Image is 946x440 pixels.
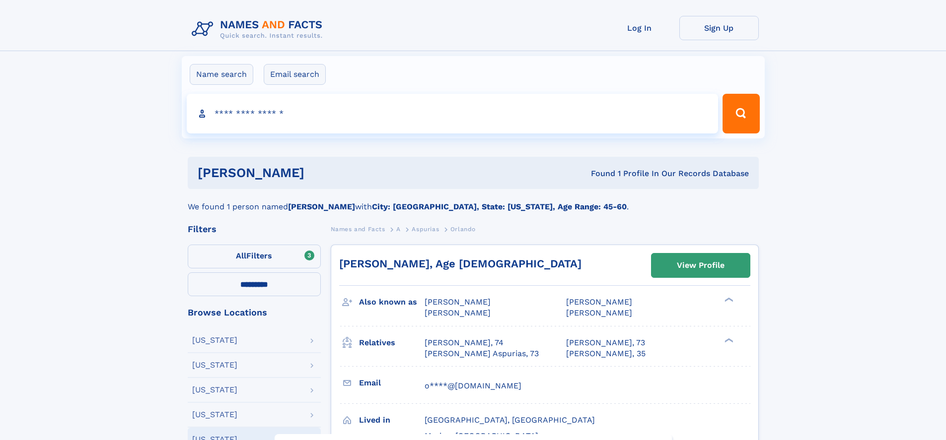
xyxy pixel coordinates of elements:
label: Filters [188,245,321,268]
a: [PERSON_NAME], 73 [566,337,645,348]
a: Aspurias [412,223,439,235]
span: [PERSON_NAME] [566,308,632,317]
a: [PERSON_NAME], Age [DEMOGRAPHIC_DATA] [339,257,582,270]
div: [US_STATE] [192,411,237,419]
div: View Profile [677,254,725,277]
span: [PERSON_NAME] [425,308,491,317]
a: Sign Up [679,16,759,40]
h3: Email [359,375,425,391]
b: City: [GEOGRAPHIC_DATA], State: [US_STATE], Age Range: 45-60 [372,202,627,211]
span: A [396,226,401,233]
h3: Also known as [359,294,425,311]
input: search input [187,94,719,133]
span: Orlando [450,226,476,233]
h3: Lived in [359,412,425,429]
label: Email search [264,64,326,85]
a: [PERSON_NAME], 35 [566,348,646,359]
label: Name search [190,64,253,85]
div: [US_STATE] [192,336,237,344]
div: Browse Locations [188,308,321,317]
h1: [PERSON_NAME] [198,167,448,179]
a: Log In [600,16,679,40]
b: [PERSON_NAME] [288,202,355,211]
img: Logo Names and Facts [188,16,331,43]
div: ❯ [722,337,734,343]
a: View Profile [652,253,750,277]
a: Names and Facts [331,223,385,235]
span: [PERSON_NAME] [425,297,491,307]
div: [US_STATE] [192,361,237,369]
div: ❯ [722,297,734,303]
span: Aspurias [412,226,439,233]
div: We found 1 person named with . [188,189,759,213]
span: All [236,251,246,260]
div: Filters [188,225,321,234]
button: Search Button [723,94,759,133]
a: A [396,223,401,235]
span: [GEOGRAPHIC_DATA], [GEOGRAPHIC_DATA] [425,415,595,425]
a: [PERSON_NAME], 74 [425,337,504,348]
div: Found 1 Profile In Our Records Database [447,168,749,179]
span: [PERSON_NAME] [566,297,632,307]
a: [PERSON_NAME] Aspurias, 73 [425,348,539,359]
div: [US_STATE] [192,386,237,394]
h3: Relatives [359,334,425,351]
